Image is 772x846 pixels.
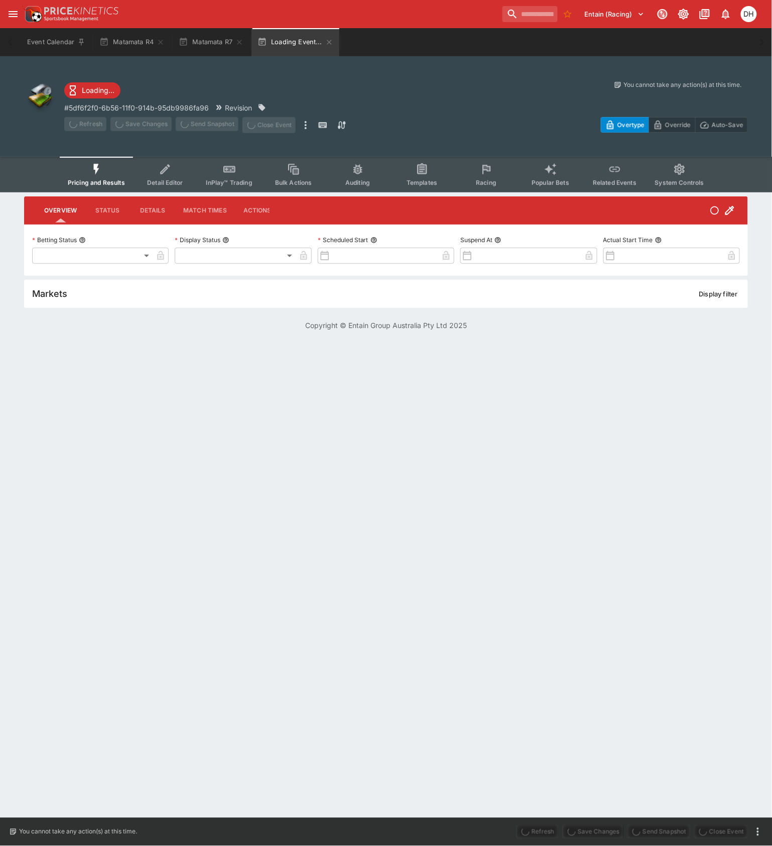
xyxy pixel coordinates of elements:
span: Popular Bets [532,179,569,186]
button: Event Calendar [21,28,91,56]
input: search [502,6,558,22]
div: Daniel Hooper [741,6,757,22]
button: more [752,826,764,838]
button: Actual Start Time [655,237,662,244]
button: Scheduled Start [370,237,377,244]
button: open drawer [4,5,22,23]
button: Toggle light/dark mode [675,5,693,23]
button: Auto-Save [695,117,748,133]
div: Event type filters [60,157,712,192]
button: Display Status [222,237,229,244]
span: System Controls [655,179,704,186]
p: Overtype [617,120,645,130]
img: Sportsbook Management [44,17,98,21]
button: Matamata R4 [93,28,171,56]
p: Revision [225,102,252,113]
button: Loading Event... [251,28,339,56]
button: Details [130,198,175,223]
span: Pricing and Results [68,179,125,186]
p: Loading... [82,85,114,95]
button: Matamata R7 [173,28,249,56]
button: Actions [235,198,280,223]
span: Auditing [345,179,370,186]
p: Actual Start Time [603,236,653,244]
span: Detail Editor [147,179,183,186]
span: Templates [407,179,437,186]
img: PriceKinetics Logo [22,4,42,24]
p: You cannot take any action(s) at this time. [624,80,742,89]
button: Select Tenant [579,6,651,22]
span: Racing [476,179,496,186]
button: more [300,117,312,133]
p: Copy To Clipboard [64,102,209,113]
span: InPlay™ Trading [206,179,252,186]
button: Override [649,117,695,133]
p: Betting Status [32,236,77,244]
p: Scheduled Start [318,236,368,244]
img: PriceKinetics [44,7,118,15]
button: Notifications [717,5,735,23]
button: Match Times [175,198,235,223]
button: Status [85,198,130,223]
p: Display Status [175,236,220,244]
p: Auto-Save [712,120,743,130]
img: other.png [24,80,56,113]
p: Suspend At [460,236,492,244]
button: Display filter [693,286,744,302]
button: Overtype [601,117,649,133]
p: Override [665,120,691,130]
button: Daniel Hooper [738,3,760,25]
div: Start From [601,117,748,133]
span: Related Events [593,179,636,186]
p: You cannot take any action(s) at this time. [19,827,137,836]
button: Documentation [696,5,714,23]
button: No Bookmarks [560,6,576,22]
h5: Markets [32,288,67,299]
button: Betting Status [79,237,86,244]
span: Bulk Actions [275,179,312,186]
button: Suspend At [494,237,501,244]
button: Connected to PK [654,5,672,23]
button: Overview [36,198,85,223]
